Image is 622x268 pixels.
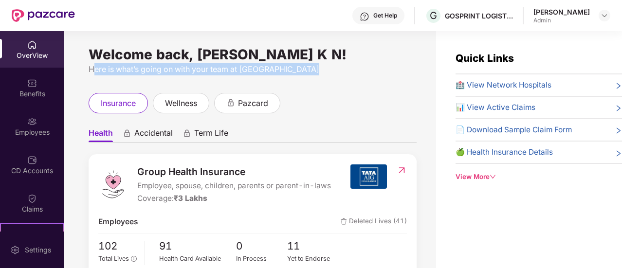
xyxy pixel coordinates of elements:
img: RedirectIcon [397,165,407,175]
img: svg+xml;base64,PHN2ZyBpZD0iSG9tZSIgeG1sbnM9Imh0dHA6Ly93d3cudzMub3JnLzIwMDAvc3ZnIiB3aWR0aD0iMjAiIG... [27,40,37,50]
img: svg+xml;base64,PHN2ZyBpZD0iRHJvcGRvd24tMzJ4MzIiIHhtbG5zPSJodHRwOi8vd3d3LnczLm9yZy8yMDAwL3N2ZyIgd2... [601,12,608,19]
span: 91 [159,238,236,254]
span: wellness [165,97,197,109]
div: animation [123,129,131,138]
span: down [490,174,496,180]
span: 0 [236,238,288,254]
span: G [430,10,437,21]
span: right [615,81,622,91]
span: Deleted Lives (41) [341,216,407,228]
span: 102 [98,238,137,254]
span: Group Health Insurance [137,164,331,179]
div: Yet to Endorse [287,254,339,264]
div: animation [183,129,191,138]
div: GOSPRINT LOGISTICS PRIVATE LIMITED [445,11,513,20]
span: 📊 View Active Claims [456,102,535,113]
span: right [615,104,622,113]
div: Welcome back, [PERSON_NAME] K N! [89,51,417,58]
span: right [615,126,622,136]
span: Employees [98,216,138,228]
div: animation [226,98,235,107]
span: Employee, spouse, children, parents or parent-in-laws [137,180,331,192]
span: right [615,148,622,158]
span: 11 [287,238,339,254]
img: svg+xml;base64,PHN2ZyBpZD0iQmVuZWZpdHMiIHhtbG5zPSJodHRwOi8vd3d3LnczLm9yZy8yMDAwL3N2ZyIgd2lkdGg9Ij... [27,78,37,88]
img: insurerIcon [350,164,387,189]
span: insurance [101,97,136,109]
img: New Pazcare Logo [12,9,75,22]
span: 📄 Download Sample Claim Form [456,124,572,136]
div: Admin [533,17,590,24]
div: Get Help [373,12,397,19]
img: logo [98,170,128,199]
div: View More [456,172,622,182]
img: svg+xml;base64,PHN2ZyBpZD0iQ2xhaW0iIHhtbG5zPSJodHRwOi8vd3d3LnczLm9yZy8yMDAwL3N2ZyIgd2lkdGg9IjIwIi... [27,194,37,203]
span: Accidental [134,128,173,142]
img: svg+xml;base64,PHN2ZyBpZD0iRW1wbG95ZWVzIiB4bWxucz0iaHR0cDovL3d3dy53My5vcmcvMjAwMC9zdmciIHdpZHRoPS... [27,117,37,126]
span: Term Life [194,128,228,142]
span: Quick Links [456,52,514,64]
span: Health [89,128,113,142]
span: 🏥 View Network Hospitals [456,79,551,91]
img: deleteIcon [341,218,347,225]
div: Coverage: [137,193,331,204]
div: Settings [22,245,54,255]
span: 🍏 Health Insurance Details [456,146,553,158]
img: svg+xml;base64,PHN2ZyBpZD0iQ0RfQWNjb3VudHMiIGRhdGEtbmFtZT0iQ0QgQWNjb3VudHMiIHhtbG5zPSJodHRwOi8vd3... [27,155,37,165]
div: Health Card Available [159,254,236,264]
span: pazcard [238,97,268,109]
img: svg+xml;base64,PHN2ZyBpZD0iSGVscC0zMngzMiIgeG1sbnM9Imh0dHA6Ly93d3cudzMub3JnLzIwMDAvc3ZnIiB3aWR0aD... [360,12,369,21]
div: Here is what’s going on with your team at [GEOGRAPHIC_DATA] [89,63,417,75]
span: Total Lives [98,255,129,262]
div: In Process [236,254,288,264]
span: ₹3 Lakhs [174,194,207,203]
div: [PERSON_NAME] [533,7,590,17]
img: svg+xml;base64,PHN2ZyBpZD0iU2V0dGluZy0yMHgyMCIgeG1sbnM9Imh0dHA6Ly93d3cudzMub3JnLzIwMDAvc3ZnIiB3aW... [10,245,20,255]
span: info-circle [131,256,136,261]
